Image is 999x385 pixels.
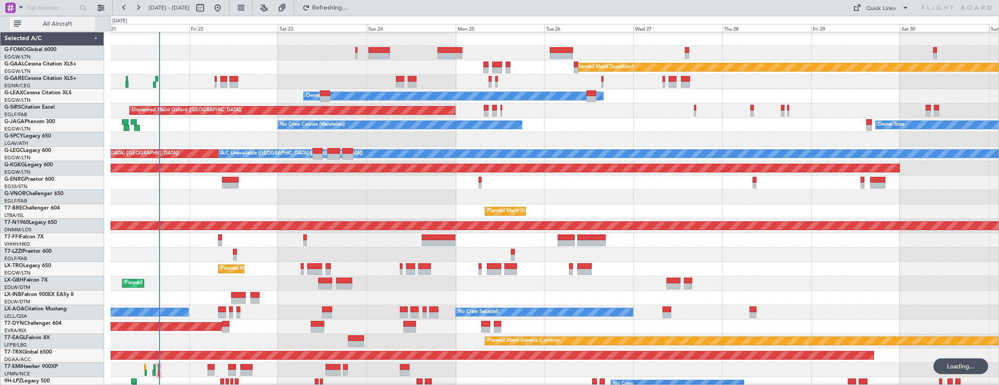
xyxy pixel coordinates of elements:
span: LX-AOA [4,306,24,312]
a: EGGW/LTN [4,126,31,132]
a: G-SPCYLegacy 650 [4,134,51,139]
a: LTBA/ISL [4,212,24,219]
div: No Crew Sabadell [458,306,499,319]
span: G-GARE [4,76,24,81]
span: LX-INB [4,292,21,297]
span: G-SIRS [4,105,21,110]
div: Mon 25 [456,24,545,32]
div: No Crew Cannes (Mandelieu) [280,118,345,131]
a: EGNR/CEG [4,82,31,89]
span: G-FOMO [4,47,27,52]
a: G-GAALCessna Citation XLS+ [4,62,76,67]
span: LX-TRO [4,263,23,268]
a: G-FOMOGlobal 6000 [4,47,56,52]
a: LX-INBFalcon 900EX EASy II [4,292,73,297]
a: EGGW/LTN [4,270,31,276]
span: G-JAGA [4,119,24,124]
a: EVRA/RIX [4,327,26,334]
div: Planned Maint Nice ([GEOGRAPHIC_DATA]) [125,277,222,290]
div: Owner Ibiza [878,118,905,131]
a: T7-LZZIPraetor 600 [4,249,52,254]
div: Thu 21 [100,24,189,32]
a: EGLF/FAB [4,198,27,204]
a: T7-FFIFalcon 7X [4,234,44,240]
a: EGSS/STN [4,183,28,190]
a: LX-GBHFalcon 7X [4,278,48,283]
a: G-GARECessna Citation XLS+ [4,76,76,81]
a: LELL/QSA [4,313,27,320]
span: T7-N1960 [4,220,29,225]
button: All Aircraft [10,17,95,31]
span: T7-LZZI [4,249,22,254]
div: Thu 28 [722,24,811,32]
a: G-JAGAPhenom 300 [4,119,55,124]
a: T7-N1960Legacy 650 [4,220,57,225]
div: Planned Maint [GEOGRAPHIC_DATA] ([GEOGRAPHIC_DATA]) [487,205,625,218]
a: G-SIRSCitation Excel [4,105,55,110]
a: G-VNORChallenger 650 [4,191,63,196]
a: EDLW/DTM [4,284,30,291]
a: EGGW/LTN [4,97,31,103]
span: All Aircraft [23,21,92,27]
div: Planned Maint Dusseldorf [576,61,634,74]
a: 9H-LPZLegacy 500 [4,378,50,384]
span: G-ENRG [4,177,25,182]
a: EGGW/LTN [4,169,31,175]
div: Tue 26 [545,24,633,32]
span: T7-FFI [4,234,20,240]
div: Sun 24 [367,24,455,32]
a: G-KGKGLegacy 600 [4,162,53,168]
span: G-LEGC [4,148,23,153]
a: T7-DYNChallenger 604 [4,321,62,326]
span: T7-DYN [4,321,24,326]
span: T7-TRX [4,350,22,355]
span: G-VNOR [4,191,26,196]
a: T7-EAGLFalcon 8X [4,335,50,340]
div: Owner [306,89,321,103]
a: EGGW/LTN [4,155,31,161]
span: G-KGKG [4,162,25,168]
a: DNMM/LOS [4,227,31,233]
a: LGAV/ATH [4,140,28,147]
a: EGGW/LTN [4,54,31,60]
a: VHHH/HKG [4,241,30,247]
button: Refreshing... [298,1,351,15]
span: 9H-LPZ [4,378,22,384]
a: LFPB/LBG [4,342,27,348]
span: Refreshing... [312,5,348,11]
span: G-SPCY [4,134,23,139]
div: Sat 23 [278,24,367,32]
div: Quick Links [866,4,896,13]
div: [DATE] [112,17,127,25]
span: LX-GBH [4,278,24,283]
a: LFMN/NCE [4,371,30,377]
a: G-LEGCLegacy 600 [4,148,51,153]
div: Unplanned Maint Oxford ([GEOGRAPHIC_DATA]) [132,104,242,117]
div: A/C Unavailable [GEOGRAPHIC_DATA] ([GEOGRAPHIC_DATA]) [221,147,363,160]
div: Loading... [933,358,988,374]
a: EDLW/DTM [4,299,30,305]
div: Planned Maint Geneva (Cointrin) [487,334,559,347]
a: T7-TRXGlobal 6500 [4,350,52,355]
div: Fri 29 [811,24,900,32]
a: G-ENRGPraetor 600 [4,177,54,182]
div: Wed 27 [633,24,722,32]
span: G-LEAX [4,90,23,96]
a: T7-EMIHawker 900XP [4,364,58,369]
a: T7-BREChallenger 604 [4,206,60,211]
a: EGLF/FAB [4,255,27,262]
a: EGLF/FAB [4,111,27,118]
a: LX-TROLegacy 650 [4,263,51,268]
button: Quick Links [849,1,913,15]
a: EGGW/LTN [4,68,31,75]
a: DGAA/ACC [4,356,31,363]
span: [DATE] - [DATE] [149,4,190,12]
span: T7-EMI [4,364,21,369]
a: LX-AOACitation Mustang [4,306,67,312]
input: Trip Number [27,1,77,14]
span: T7-BRE [4,206,22,211]
div: Fri 22 [189,24,278,32]
div: Planned Maint [GEOGRAPHIC_DATA] ([GEOGRAPHIC_DATA]) [221,262,358,275]
a: G-LEAXCessna Citation XLS [4,90,72,96]
span: T7-EAGL [4,335,26,340]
